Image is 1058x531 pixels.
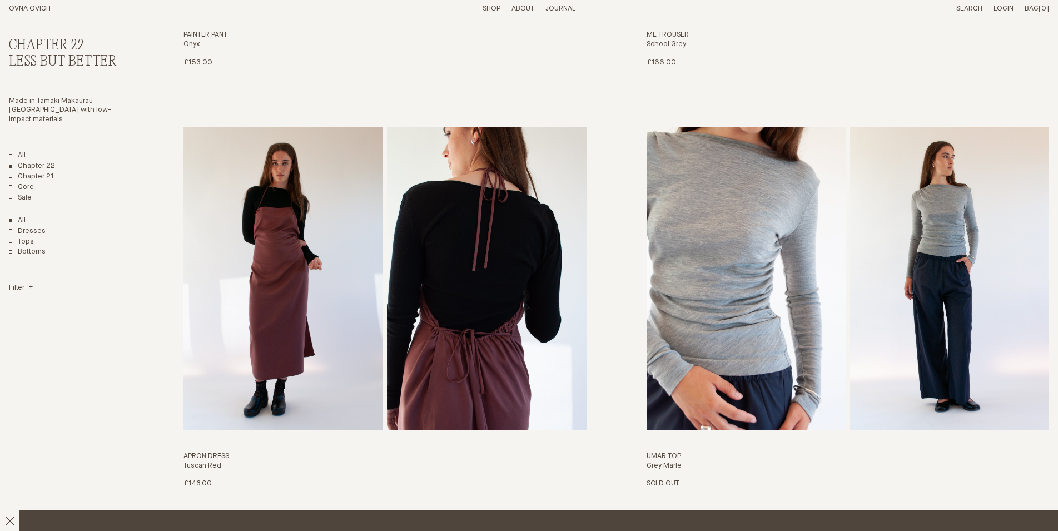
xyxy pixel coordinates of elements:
[183,461,586,471] h4: Tuscan Red
[9,193,32,203] a: Sale
[1025,5,1039,12] span: Bag
[994,5,1014,12] a: Login
[9,5,51,12] a: Home
[183,127,586,489] a: Apron Dress
[647,127,1049,489] a: Umar Top
[9,183,34,192] a: Core
[9,216,26,226] a: Show All
[647,31,1049,40] h3: Me Trouser
[9,38,131,54] h2: Chapter 22
[647,479,679,489] p: Sold Out
[183,31,586,40] h3: Painter Pant
[647,58,676,68] p: £166.00
[9,97,131,125] p: Made in Tāmaki Makaurau [GEOGRAPHIC_DATA] with low-impact materials.
[9,247,46,257] a: Bottoms
[511,4,534,14] summary: About
[183,127,383,429] img: Apron Dress
[647,127,846,429] img: Umar Top
[1039,5,1049,12] span: [0]
[183,58,212,68] p: £153.00
[183,40,586,49] h4: Onyx
[647,461,1049,471] h4: Grey Marle
[9,172,54,182] a: Chapter 21
[647,452,1049,461] h3: Umar Top
[9,151,26,161] a: All
[183,479,211,489] p: £148.00
[9,237,34,247] a: Tops
[9,162,55,171] a: Chapter 22
[545,5,575,12] a: Journal
[956,5,982,12] a: Search
[9,227,46,236] a: Dresses
[9,284,33,293] summary: Filter
[483,5,500,12] a: Shop
[9,54,131,70] h3: Less But Better
[647,40,1049,49] h4: School Grey
[183,452,586,461] h3: Apron Dress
